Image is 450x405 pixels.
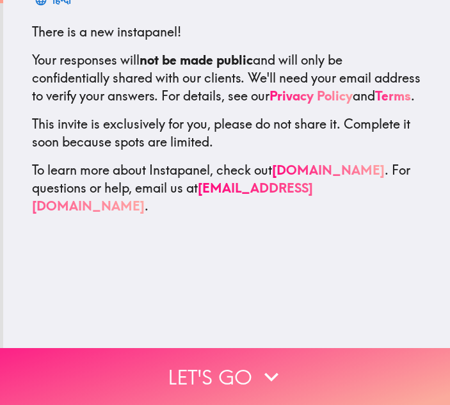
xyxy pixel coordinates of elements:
p: To learn more about Instapanel, check out . For questions or help, email us at . [32,161,421,215]
a: Privacy Policy [269,88,353,104]
span: There is a new instapanel! [32,24,181,40]
a: [EMAIL_ADDRESS][DOMAIN_NAME] [32,180,313,214]
a: Terms [375,88,411,104]
p: Your responses will and will only be confidentially shared with our clients. We'll need your emai... [32,51,421,105]
p: This invite is exclusively for you, please do not share it. Complete it soon because spots are li... [32,115,421,151]
a: [DOMAIN_NAME] [272,162,385,178]
b: not be made public [140,52,253,68]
